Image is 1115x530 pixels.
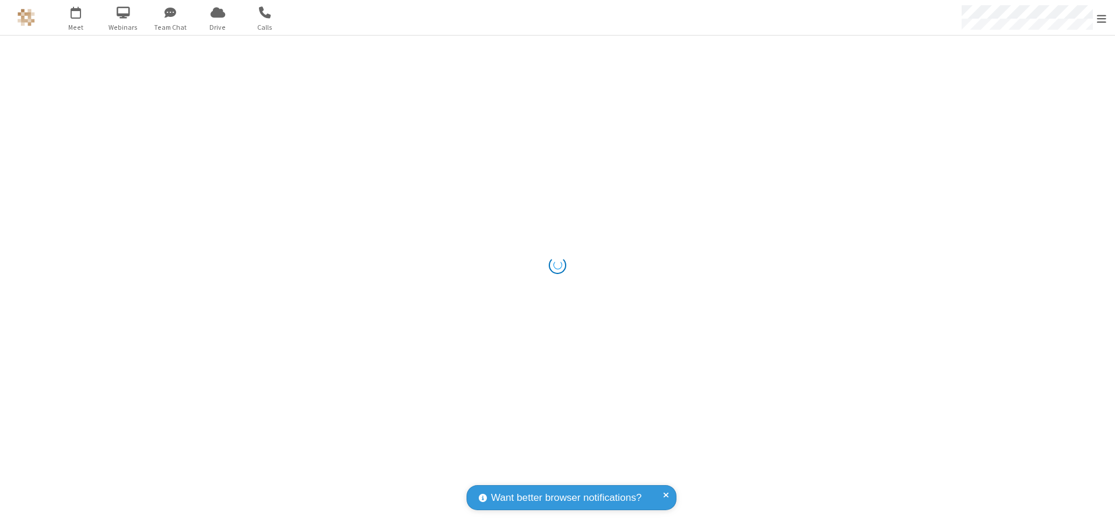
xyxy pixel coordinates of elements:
[491,490,641,506] span: Want better browser notifications?
[54,22,98,33] span: Meet
[101,22,145,33] span: Webinars
[243,22,287,33] span: Calls
[17,9,35,26] img: QA Selenium DO NOT DELETE OR CHANGE
[196,22,240,33] span: Drive
[149,22,192,33] span: Team Chat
